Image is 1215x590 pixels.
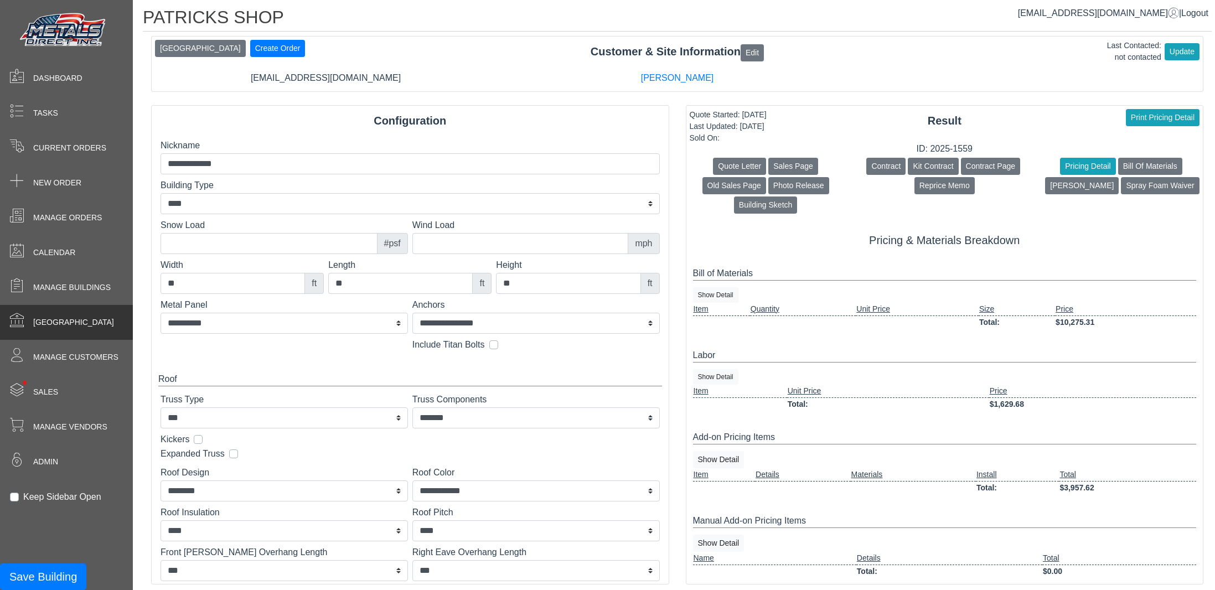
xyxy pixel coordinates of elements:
label: Wind Load [412,219,660,232]
a: [PERSON_NAME] [641,73,714,82]
td: $10,275.31 [1055,315,1196,329]
span: [GEOGRAPHIC_DATA] [33,317,114,328]
button: Building Sketch [734,196,798,214]
button: Show Detail [693,287,738,303]
div: Sold On: [690,132,767,144]
div: Quote Started: [DATE] [690,109,767,121]
td: Unit Price [787,385,989,398]
div: ft [472,273,492,294]
label: Roof Color [412,466,660,479]
button: Bill Of Materials [1118,158,1182,175]
button: Edit [741,44,764,61]
button: Show Detail [693,451,744,468]
div: ft [640,273,660,294]
button: Update [1165,43,1200,60]
button: Contract Page [961,158,1021,175]
td: Total [1042,552,1196,565]
img: Metals Direct Inc Logo [17,10,111,51]
button: Create Order [250,40,306,57]
div: Labor [693,349,1197,363]
label: Kickers [161,433,189,446]
td: $0.00 [1042,565,1196,578]
span: Admin [33,456,58,468]
button: Print Pricing Detail [1126,109,1200,126]
div: Manual Add-on Pricing Items [693,514,1197,528]
td: Install [976,468,1059,482]
td: Item [693,468,756,482]
td: Item [693,385,787,398]
label: Height [496,258,659,272]
label: Roof Design [161,466,408,479]
div: ID: 2025-1559 [686,142,1203,156]
label: Include Titan Bolts [412,338,485,351]
td: $3,957.62 [1059,481,1196,494]
span: Calendar [33,247,75,258]
button: Photo Release [768,177,829,194]
td: Materials [851,468,976,482]
span: Sales [33,386,58,398]
td: Details [856,552,1042,565]
td: Details [755,468,850,482]
label: Length [328,258,492,272]
td: Price [989,385,1196,398]
td: Item [693,303,750,316]
button: Reprice Memo [914,177,975,194]
label: Right Eave Overhang Length [412,546,660,559]
td: Quantity [750,303,856,316]
td: Price [1055,303,1196,316]
label: Roof Insulation [161,506,408,519]
span: Current Orders [33,142,106,154]
label: Snow Load [161,219,408,232]
label: Roof Pitch [412,506,660,519]
td: Unit Price [856,303,979,316]
td: Name [693,552,856,565]
button: [GEOGRAPHIC_DATA] [155,40,246,57]
label: Building Type [161,179,660,192]
span: New Order [33,177,81,189]
div: | [1018,7,1208,20]
h5: Pricing & Materials Breakdown [693,234,1197,247]
td: Size [979,303,1055,316]
a: [EMAIL_ADDRESS][DOMAIN_NAME] [1018,8,1179,18]
button: Pricing Detail [1060,158,1115,175]
span: • [11,365,39,401]
div: Result [686,112,1203,129]
td: Total: [856,565,1042,578]
div: Roof [158,372,662,386]
div: Customer & Site Information [152,43,1203,61]
td: $1,629.68 [989,397,1196,411]
td: Total: [976,481,1059,494]
span: Logout [1181,8,1208,18]
div: Last Updated: [DATE] [690,121,767,132]
button: Show Detail [693,535,744,552]
div: ft [304,273,324,294]
h1: PATRICKS SHOP [143,7,1212,32]
span: Dashboard [33,73,82,84]
td: Total: [787,397,989,411]
button: Contract [866,158,906,175]
label: Nickname [161,139,660,152]
label: Width [161,258,324,272]
span: Manage Customers [33,351,118,363]
label: Metal Panel [161,298,408,312]
button: [PERSON_NAME] [1045,177,1119,194]
button: Kit Contract [908,158,958,175]
div: Bill of Materials [693,267,1197,281]
span: Manage Orders [33,212,102,224]
label: Keep Sidebar Open [23,490,101,504]
button: Show Detail [693,369,738,385]
div: mph [628,233,659,254]
label: Truss Components [412,393,660,406]
td: Total [1059,468,1196,482]
label: Front [PERSON_NAME] Overhang Length [161,546,408,559]
div: #psf [377,233,408,254]
label: Anchors [412,298,660,312]
button: Spray Foam Waiver [1121,177,1199,194]
button: Quote Letter [713,158,766,175]
div: Configuration [152,112,669,129]
td: Total: [979,315,1055,329]
button: Old Sales Page [702,177,766,194]
div: Add-on Pricing Items [693,431,1197,444]
div: Last Contacted: not contacted [1107,40,1161,63]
